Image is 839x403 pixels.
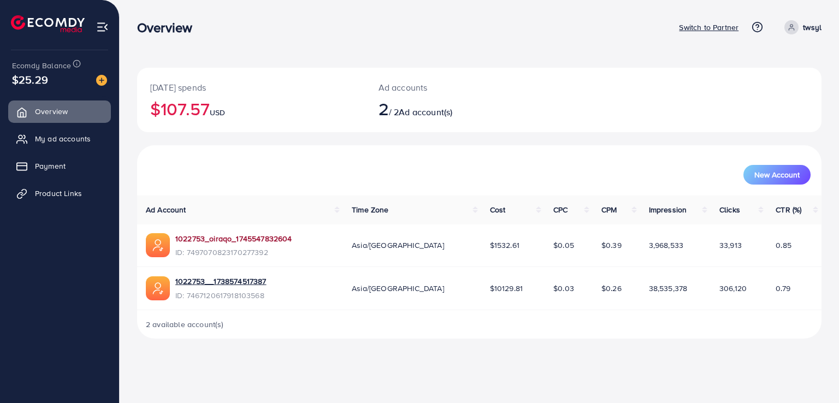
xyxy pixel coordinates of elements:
[649,283,688,294] span: 38,535,378
[490,240,519,251] span: $1532.61
[35,106,68,117] span: Overview
[553,204,568,215] span: CPC
[780,20,822,34] a: twsyl
[96,75,107,86] img: image
[649,204,687,215] span: Impression
[35,133,91,144] span: My ad accounts
[679,21,738,34] p: Switch to Partner
[379,96,389,121] span: 2
[553,283,574,294] span: $0.03
[379,81,523,94] p: Ad accounts
[490,283,523,294] span: $10129.81
[146,204,186,215] span: Ad Account
[719,283,747,294] span: 306,120
[11,15,85,32] img: logo
[352,283,444,294] span: Asia/[GEOGRAPHIC_DATA]
[601,240,622,251] span: $0.39
[719,204,740,215] span: Clicks
[146,276,170,300] img: ic-ads-acc.e4c84228.svg
[553,240,574,251] span: $0.05
[175,247,292,258] span: ID: 7497070823170277392
[601,283,622,294] span: $0.26
[35,188,82,199] span: Product Links
[175,276,267,287] a: 1022753__1738574517387
[150,98,352,119] h2: $107.57
[793,354,831,395] iframe: Chat
[8,128,111,150] a: My ad accounts
[96,21,109,33] img: menu
[137,20,201,35] h3: Overview
[776,204,801,215] span: CTR (%)
[8,182,111,204] a: Product Links
[352,204,388,215] span: Time Zone
[649,240,683,251] span: 3,968,533
[175,233,292,244] a: 1022753_oiraqo_1745547832604
[803,21,822,34] p: twsyl
[601,204,617,215] span: CPM
[754,171,800,179] span: New Account
[175,290,267,301] span: ID: 7467120617918103568
[490,204,506,215] span: Cost
[379,98,523,119] h2: / 2
[352,240,444,251] span: Asia/[GEOGRAPHIC_DATA]
[719,240,742,251] span: 33,913
[776,283,790,294] span: 0.79
[399,106,452,118] span: Ad account(s)
[776,240,791,251] span: 0.85
[743,165,811,185] button: New Account
[35,161,66,171] span: Payment
[12,60,71,71] span: Ecomdy Balance
[8,155,111,177] a: Payment
[210,107,225,118] span: USD
[12,72,48,87] span: $25.29
[146,319,224,330] span: 2 available account(s)
[8,100,111,122] a: Overview
[150,81,352,94] p: [DATE] spends
[146,233,170,257] img: ic-ads-acc.e4c84228.svg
